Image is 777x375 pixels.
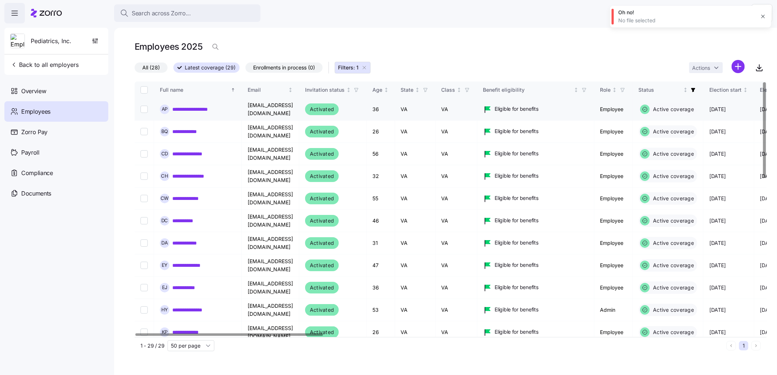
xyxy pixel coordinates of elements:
span: [DATE] [760,173,776,180]
span: [DATE] [709,217,725,224]
span: Active coverage [651,239,694,247]
span: E J [162,285,168,290]
span: C H [161,174,168,178]
td: VA [395,321,436,344]
td: [EMAIL_ADDRESS][DOMAIN_NAME] [242,121,299,143]
td: VA [436,232,477,254]
input: Select record 10 [140,306,148,314]
span: Activated [310,328,334,337]
td: VA [395,232,436,254]
span: Activated [310,149,334,158]
span: [DATE] [760,150,776,158]
a: Employees [4,101,108,122]
span: Overview [21,87,46,96]
td: VA [436,321,477,344]
td: VA [436,210,477,232]
span: Actions [692,65,710,71]
span: C W [161,196,169,201]
th: Benefit eligibilityNot sorted [477,82,594,98]
span: Employees [21,107,50,116]
svg: add icon [732,60,745,73]
div: Age [372,86,382,94]
td: [EMAIL_ADDRESS][DOMAIN_NAME] [242,299,299,321]
td: Employee [594,277,633,299]
td: Employee [594,165,633,187]
span: [DATE] [760,329,776,336]
img: Employer logo [11,34,25,49]
span: Active coverage [651,173,694,180]
td: 56 [367,143,395,165]
span: A P [162,107,168,111]
span: E Y [162,263,168,268]
span: D A [161,240,168,245]
a: Zorro Pay [4,122,108,142]
td: 36 [367,277,395,299]
td: Employee [594,143,633,165]
td: [EMAIL_ADDRESS][DOMAIN_NAME] [242,98,299,121]
th: StateNot sorted [395,82,436,98]
td: 26 [367,321,395,344]
div: Not sorted [384,87,389,92]
span: Eligible for benefits [495,306,538,313]
td: [EMAIL_ADDRESS][DOMAIN_NAME] [242,321,299,344]
span: Eligible for benefits [495,328,538,336]
th: Invitation statusNot sorted [299,82,367,98]
input: Select record 1 [140,106,148,113]
th: StatusNot sorted [633,82,704,98]
th: EmailNot sorted [242,82,299,98]
div: Class [442,86,455,94]
span: Back to all employers [10,60,79,69]
span: Activated [310,105,334,114]
span: [DATE] [709,106,725,113]
span: [DATE] [760,306,776,314]
a: Overview [4,81,108,101]
span: [DATE] [760,217,776,224]
input: Select all records [140,86,148,94]
span: H Y [161,307,168,312]
span: Eligible for benefits [495,128,538,135]
button: Actions [689,62,723,73]
span: [DATE] [760,106,776,113]
th: AgeNot sorted [367,82,395,98]
span: Activated [310,172,334,181]
span: Eligible for benefits [495,239,538,246]
th: ClassNot sorted [436,82,477,98]
td: 47 [367,254,395,277]
button: Next page [751,341,761,351]
span: 1 - 29 / 29 [140,342,165,349]
span: Active coverage [651,128,694,135]
span: All (28) [142,63,160,72]
span: B Q [161,129,168,134]
span: Eligible for benefits [495,284,538,291]
a: Payroll [4,142,108,163]
div: Not sorted [288,87,293,92]
td: VA [395,299,436,321]
div: Not sorted [743,87,748,92]
td: VA [395,165,436,187]
td: VA [436,121,477,143]
td: [EMAIL_ADDRESS][DOMAIN_NAME] [242,210,299,232]
th: Full nameSorted ascending [154,82,242,98]
span: [DATE] [760,195,776,202]
span: C D [161,151,168,156]
span: D C [161,218,168,223]
span: Compliance [21,168,53,178]
span: [DATE] [709,306,725,314]
input: Select record 4 [140,173,148,180]
span: Active coverage [651,306,694,314]
span: [DATE] [760,239,776,247]
input: Select record 8 [140,262,148,269]
div: State [401,86,414,94]
span: Zorro Pay [21,128,48,137]
td: 53 [367,299,395,321]
span: Eligible for benefits [495,194,538,202]
div: Email [248,86,287,94]
td: [EMAIL_ADDRESS][DOMAIN_NAME] [242,277,299,299]
td: VA [436,143,477,165]
span: [DATE] [709,195,725,202]
div: Oh no! [618,9,755,16]
span: Active coverage [651,217,694,224]
div: Not sorted [612,87,617,92]
span: Eligible for benefits [495,150,538,157]
td: [EMAIL_ADDRESS][DOMAIN_NAME] [242,254,299,277]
